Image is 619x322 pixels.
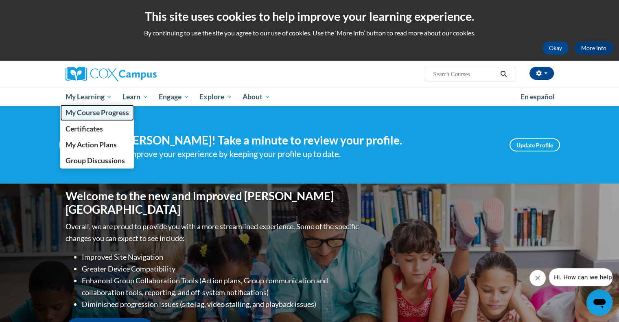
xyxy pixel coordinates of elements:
[159,92,189,102] span: Engage
[575,42,613,55] a: More Info
[108,134,497,147] h4: Hi [PERSON_NAME]! Take a minute to review your profile.
[497,69,510,79] button: Search
[542,42,569,55] button: Okay
[549,268,612,286] iframe: Message from company
[586,289,612,315] iframe: Button to launch messaging window
[60,105,134,120] a: My Course Progress
[66,221,361,244] p: Overall, we are proud to provide you with a more streamlined experience. Some of the specific cha...
[117,88,153,106] a: Learn
[237,88,276,106] a: About
[65,140,116,149] span: My Action Plans
[432,69,497,79] input: Search Courses
[5,6,66,12] span: Hi. How can we help?
[529,67,554,80] button: Account Settings
[6,8,613,24] h2: This site uses cookies to help improve your learning experience.
[60,153,134,169] a: Group Discussions
[66,67,157,81] img: Cox Campus
[60,88,118,106] a: My Learning
[521,92,555,101] span: En español
[53,88,566,106] div: Main menu
[65,92,112,102] span: My Learning
[153,88,195,106] a: Engage
[82,298,361,310] li: Diminished progression issues (site lag, video stalling, and playback issues)
[199,92,232,102] span: Explore
[82,263,361,275] li: Greater Device Compatibility
[60,137,134,153] a: My Action Plans
[122,92,148,102] span: Learn
[510,138,560,151] a: Update Profile
[66,67,220,81] a: Cox Campus
[60,121,134,137] a: Certificates
[194,88,237,106] a: Explore
[108,147,497,161] div: Help improve your experience by keeping your profile up to date.
[65,108,129,117] span: My Course Progress
[243,92,270,102] span: About
[65,156,125,165] span: Group Discussions
[82,251,361,263] li: Improved Site Navigation
[6,28,613,37] p: By continuing to use the site you agree to our use of cookies. Use the ‘More info’ button to read...
[82,275,361,298] li: Enhanced Group Collaboration Tools (Action plans, Group communication and collaboration tools, re...
[66,189,361,217] h1: Welcome to the new and improved [PERSON_NAME][GEOGRAPHIC_DATA]
[65,125,103,133] span: Certificates
[59,127,96,163] img: Profile Image
[515,88,560,105] a: En español
[529,270,546,286] iframe: Close message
